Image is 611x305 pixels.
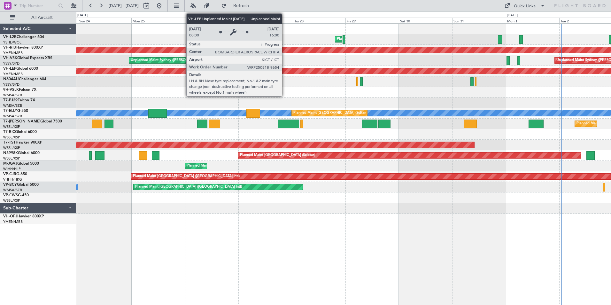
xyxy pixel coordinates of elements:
span: VH-RIU [3,46,16,50]
input: Trip Number [19,1,56,11]
a: T7-RICGlobal 6000 [3,130,37,134]
div: Unplanned Maint Sydney ([PERSON_NAME] Intl) [131,56,209,65]
a: WMSA/SZB [3,93,22,98]
div: Sun 31 [452,18,506,23]
a: N604AUChallenger 604 [3,77,46,81]
div: Sat 30 [399,18,452,23]
a: T7-TSTHawker 900XP [3,141,42,145]
a: VH-LEPGlobal 6000 [3,67,38,71]
span: N8998K [3,151,18,155]
span: 9H-VSLK [3,88,19,92]
a: VH-OFJHawker 800XP [3,215,44,218]
a: N8998KGlobal 6000 [3,151,40,155]
div: Planned Maint Sydney ([PERSON_NAME] Intl) [239,35,313,44]
div: Wed 27 [238,18,292,23]
div: Tue 26 [185,18,238,23]
div: Thu 28 [292,18,345,23]
div: Quick Links [514,3,536,10]
a: WMSA/SZB [3,103,22,108]
a: YSSY/SYD [3,82,19,87]
a: WMSA/SZB [3,114,22,119]
button: Quick Links [501,1,548,11]
div: Planned Maint [GEOGRAPHIC_DATA] (Seletar) [240,151,315,160]
span: VH-LEP [3,67,16,71]
a: WSSL/XSP [3,156,20,161]
a: WSSL/XSP [3,124,20,129]
div: [DATE] [77,13,88,18]
a: YSHL/WOL [3,40,21,45]
span: VP-BCY [3,183,17,187]
span: Refresh [228,4,255,8]
span: [DATE] - [DATE] [109,3,139,9]
div: Mon 1 [506,18,559,23]
a: M-JGVJGlobal 5000 [3,162,39,166]
a: WIHH/HLP [3,167,21,171]
div: Planned Maint [GEOGRAPHIC_DATA] ([GEOGRAPHIC_DATA] Intl) [135,182,242,192]
div: Planned Maint [GEOGRAPHIC_DATA] (Halim Intl) [187,161,266,171]
div: Planned Maint [GEOGRAPHIC_DATA] ([GEOGRAPHIC_DATA]) [337,35,437,44]
a: WMSA/SZB [3,188,22,192]
a: VH-VSKGlobal Express XRS [3,56,52,60]
div: Fri 29 [345,18,399,23]
a: WSSL/XSP [3,135,20,140]
a: T7-ELLYG-550 [3,109,28,113]
span: T7-PJ29 [3,98,18,102]
span: T7-TST [3,141,16,145]
span: VP-CWS [3,193,18,197]
a: YSSY/SYD [3,61,19,66]
span: VH-OFJ [3,215,17,218]
a: 9H-VSLKFalcon 7X [3,88,36,92]
button: Refresh [218,1,257,11]
a: VHHH/HKG [3,177,22,182]
a: VP-CWSG-450 [3,193,29,197]
span: VH-VSK [3,56,17,60]
span: T7-[PERSON_NAME] [3,120,40,123]
div: Planned Maint [GEOGRAPHIC_DATA] (Sultan [PERSON_NAME] [PERSON_NAME] - Subang) [293,108,442,118]
a: WSSL/XSP [3,145,20,150]
span: VP-CJR [3,172,16,176]
a: VH-RIUHawker 800XP [3,46,43,50]
span: VH-L2B [3,35,17,39]
span: T7-RIC [3,130,15,134]
div: [DATE] [507,13,518,18]
a: YMEN/MEB [3,72,23,76]
a: T7-[PERSON_NAME]Global 7500 [3,120,62,123]
span: M-JGVJ [3,162,17,166]
a: YMEN/MEB [3,219,23,224]
a: WSSL/XSP [3,198,20,203]
span: T7-ELLY [3,109,17,113]
a: VH-L2BChallenger 604 [3,35,44,39]
a: VP-CJRG-650 [3,172,27,176]
a: VP-BCYGlobal 5000 [3,183,39,187]
a: T7-PJ29Falcon 7X [3,98,35,102]
button: All Aircraft [7,12,69,23]
a: YMEN/MEB [3,51,23,55]
div: Sun 24 [78,18,131,23]
span: N604AU [3,77,19,81]
div: Mon 25 [131,18,185,23]
span: All Aircraft [17,15,67,20]
div: Planned Maint [GEOGRAPHIC_DATA] ([GEOGRAPHIC_DATA] Intl) [133,172,240,181]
